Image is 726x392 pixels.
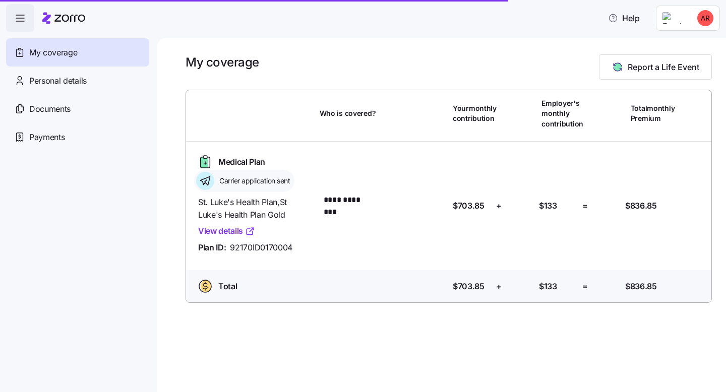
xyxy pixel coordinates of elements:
[6,67,149,95] a: Personal details
[198,241,226,254] span: Plan ID:
[186,54,259,70] h1: My coverage
[6,38,149,67] a: My coverage
[628,61,699,73] span: Report a Life Event
[216,176,290,186] span: Carrier application sent
[539,200,557,212] span: $133
[625,200,657,212] span: $836.85
[600,8,648,28] button: Help
[697,10,713,26] img: 9089edb9d7b48b6318d164b63914d1a7
[496,200,502,212] span: +
[198,196,312,221] span: St. Luke's Health Plan , St Luke's Health Plan Gold
[496,280,502,293] span: +
[320,108,376,118] span: Who is covered?
[662,12,683,24] img: Employer logo
[218,156,265,168] span: Medical Plan
[582,280,588,293] span: =
[453,200,485,212] span: $703.85
[6,95,149,123] a: Documents
[230,241,292,254] span: 92170ID0170004
[453,103,497,124] span: Your monthly contribution
[29,103,71,115] span: Documents
[625,280,657,293] span: $836.85
[541,98,583,129] span: Employer's monthly contribution
[582,200,588,212] span: =
[6,123,149,151] a: Payments
[453,280,485,293] span: $703.85
[29,131,65,144] span: Payments
[29,75,87,87] span: Personal details
[29,46,77,59] span: My coverage
[218,280,237,293] span: Total
[539,280,557,293] span: $133
[631,103,675,124] span: Total monthly Premium
[599,54,712,80] button: Report a Life Event
[198,225,255,237] a: View details
[608,12,640,24] span: Help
